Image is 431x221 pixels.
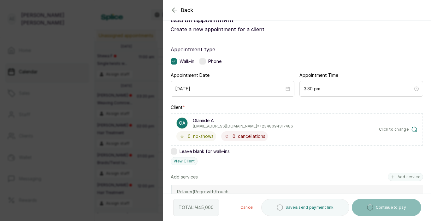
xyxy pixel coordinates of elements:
button: View Client [171,157,198,165]
span: Phone [208,58,221,65]
p: [EMAIL_ADDRESS][DOMAIN_NAME] • +234 8094317486 [193,124,293,129]
button: Save& send payment link [261,199,349,216]
p: OA [179,120,186,126]
button: Add service [388,173,423,181]
label: Appointment Time [299,72,338,78]
label: Appointment type [171,46,423,53]
input: Select time [304,85,413,92]
span: 45,000 [198,205,214,210]
span: Click to change [379,127,409,132]
button: Cancel [235,199,259,216]
h1: Add an Appointment [171,15,297,25]
p: Relaxer(Regrowth/touch up)application - Affirm relaxer - From [177,189,234,207]
p: TOTAL: ₦ [179,204,214,211]
span: 0 [188,133,191,139]
p: Olamide A [193,117,293,124]
p: Create a new appointment for a client [171,25,297,33]
span: no-shows [193,133,214,139]
p: Add services [171,174,198,180]
label: Appointment Date [171,72,210,78]
span: 0 [233,133,235,139]
span: Leave blank for walk-ins [180,148,230,155]
input: Select date [175,85,284,92]
span: Walk-in [180,58,194,65]
label: Client [171,104,185,110]
span: Back [181,6,193,14]
button: Click to change [379,126,418,133]
span: cancellations [238,133,265,139]
button: Back [171,6,193,14]
button: Continue to pay [352,199,422,216]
